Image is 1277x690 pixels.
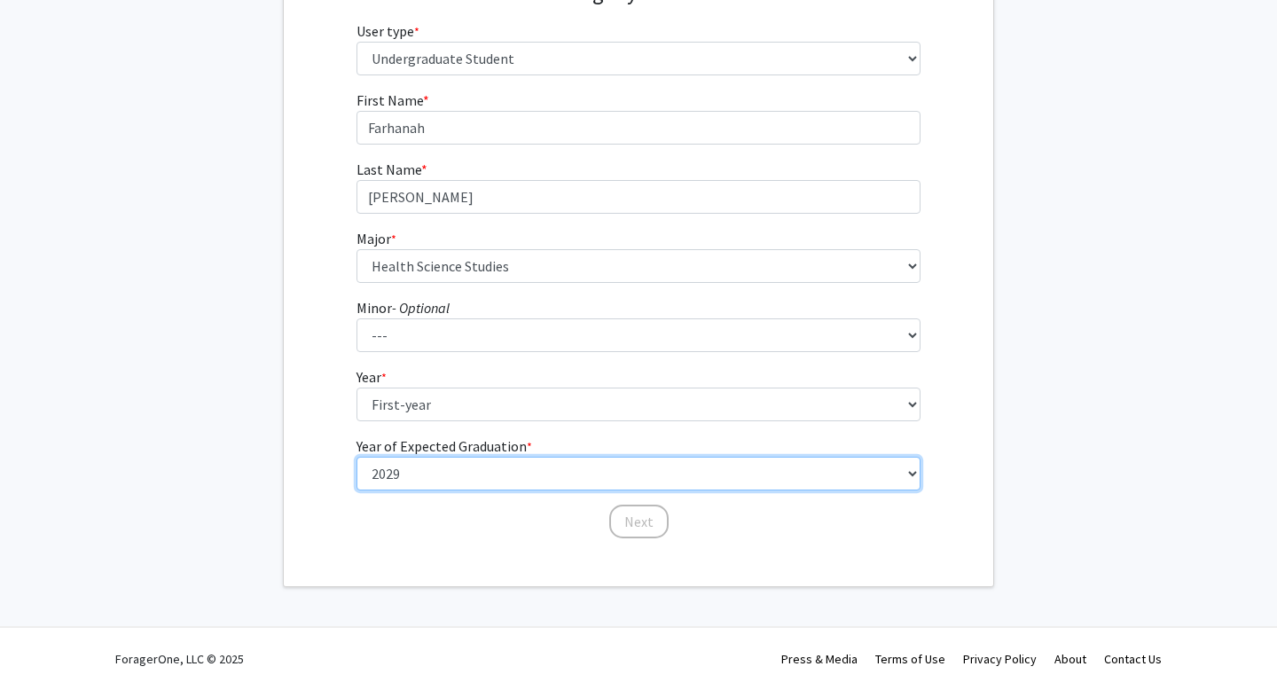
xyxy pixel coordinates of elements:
[963,651,1037,667] a: Privacy Policy
[392,299,450,317] i: - Optional
[1104,651,1162,667] a: Contact Us
[356,366,387,388] label: Year
[356,228,396,249] label: Major
[781,651,858,667] a: Press & Media
[356,435,532,457] label: Year of Expected Graduation
[356,91,423,109] span: First Name
[1054,651,1086,667] a: About
[356,297,450,318] label: Minor
[115,628,244,690] div: ForagerOne, LLC © 2025
[356,161,421,178] span: Last Name
[875,651,945,667] a: Terms of Use
[609,505,669,538] button: Next
[13,610,75,677] iframe: Chat
[356,20,419,42] label: User type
